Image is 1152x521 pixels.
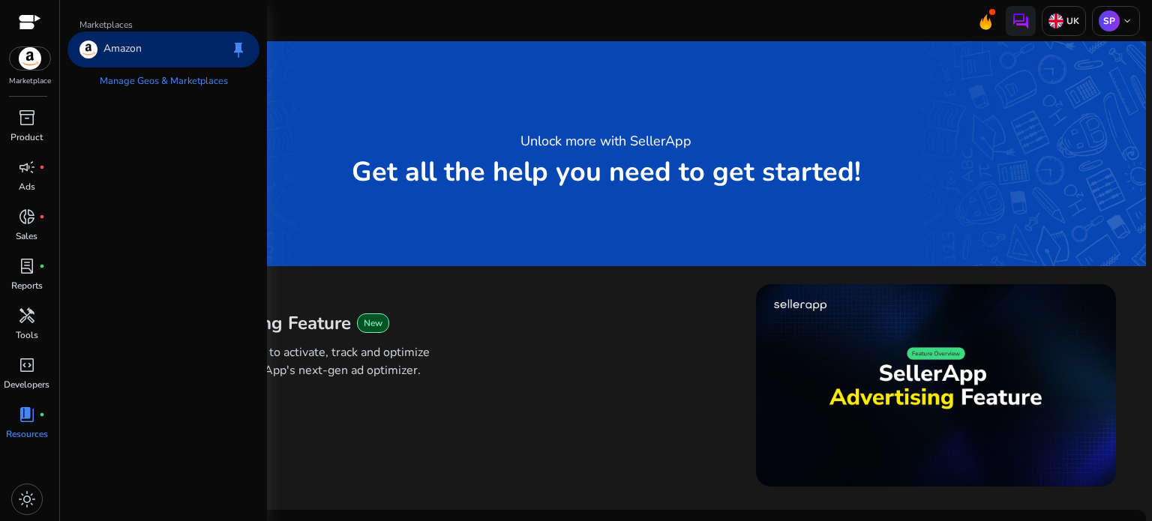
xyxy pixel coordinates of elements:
span: fiber_manual_record [39,214,45,220]
span: code_blocks [18,356,36,374]
span: fiber_manual_record [39,164,45,170]
span: fiber_manual_record [39,412,45,418]
p: Resources [6,427,48,441]
span: light_mode [18,490,36,508]
span: book_4 [18,406,36,424]
p: Marketplace [9,76,51,87]
span: keyboard_arrow_down [1121,15,1133,27]
span: fiber_manual_record [39,263,45,269]
p: SP [1099,10,1120,31]
p: Marketplaces [67,18,259,31]
span: keep [229,40,247,58]
span: campaign [18,158,36,176]
a: Manage Geos & Marketplaces [88,67,240,94]
span: handyman [18,307,36,325]
p: Sales [16,229,37,243]
p: UK [1063,15,1079,27]
img: maxresdefault.jpg [756,284,1116,487]
p: Reports [11,279,43,292]
img: amazon.svg [10,47,50,70]
p: Tools [16,328,38,342]
h3: Unlock more with SellerApp [520,130,691,151]
img: uk.svg [1048,13,1063,28]
p: Product [10,130,43,144]
p: Ads [19,180,35,193]
p: Developers [4,378,49,391]
span: lab_profile [18,257,36,275]
img: amazon.svg [79,40,97,58]
p: Amazon [103,40,142,58]
span: New [364,317,382,329]
p: Get all the help you need to get started! [352,157,861,187]
span: donut_small [18,208,36,226]
span: inventory_2 [18,109,36,127]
